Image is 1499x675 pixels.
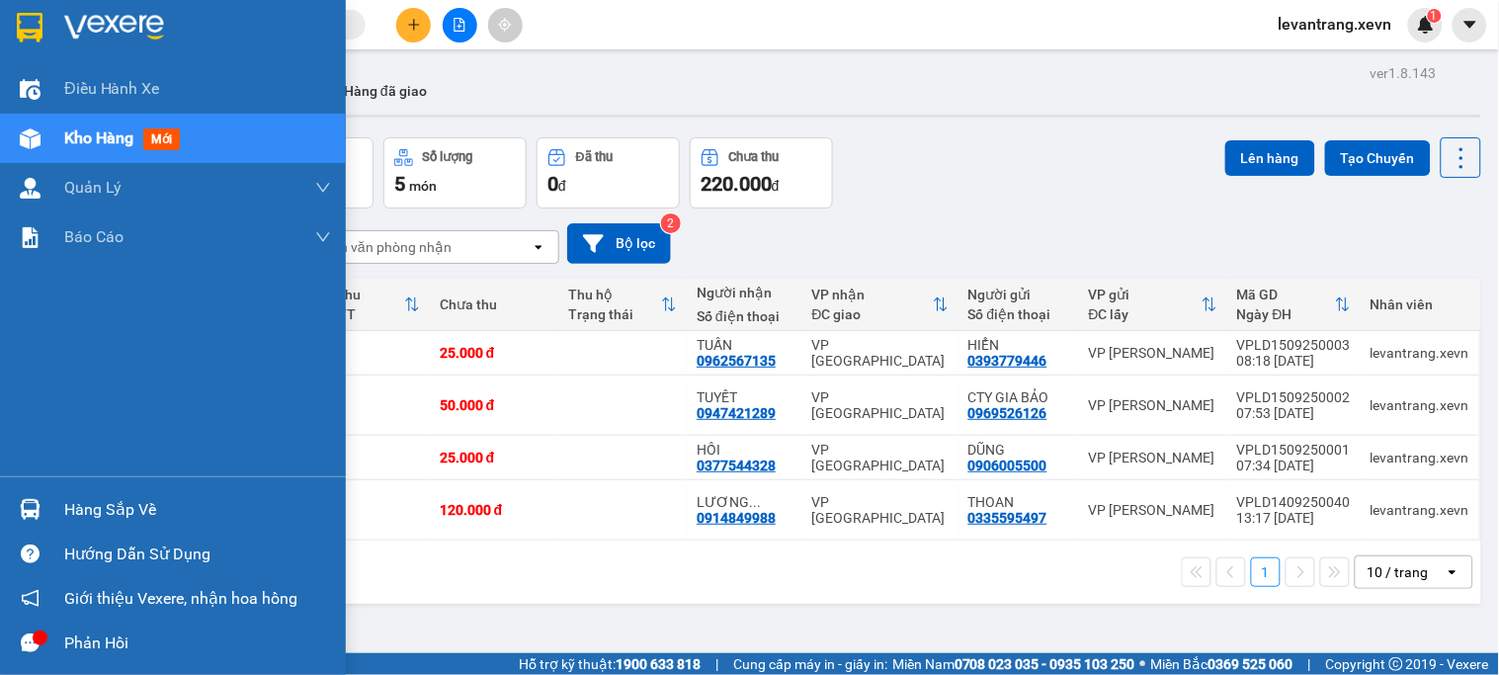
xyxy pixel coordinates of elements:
[396,8,431,42] button: plus
[1089,287,1202,302] div: VP gửi
[1237,353,1351,369] div: 08:18 [DATE]
[319,306,404,322] div: HTTT
[1237,442,1351,458] div: VPLD1509250001
[488,8,523,42] button: aim
[1251,557,1281,587] button: 1
[558,279,687,331] th: Toggle SortBy
[558,178,566,194] span: đ
[383,137,527,209] button: Số lượng5món
[1140,660,1146,668] span: ⚪️
[1089,397,1217,413] div: VP [PERSON_NAME]
[440,502,548,518] div: 120.000 đ
[315,237,452,257] div: Chọn văn phòng nhận
[968,442,1069,458] div: DŨNG
[64,495,331,525] div: Hàng sắp về
[64,76,160,101] span: Điều hành xe
[1371,502,1469,518] div: levantrang.xevn
[440,397,548,413] div: 50.000 đ
[697,494,791,510] div: LƯƠNG-HƯƠNG
[453,18,466,32] span: file-add
[1263,12,1408,37] span: levantrang.xevn
[812,494,949,526] div: VP [GEOGRAPHIC_DATA]
[567,223,671,264] button: Bộ lọc
[407,18,421,32] span: plus
[394,172,405,196] span: 5
[1428,9,1442,23] sup: 1
[21,633,40,652] span: message
[968,353,1047,369] div: 0393779446
[1389,657,1403,671] span: copyright
[1237,458,1351,473] div: 07:34 [DATE]
[20,128,41,149] img: warehouse-icon
[968,337,1069,353] div: HIỂN
[690,137,833,209] button: Chưa thu220.000đ
[328,67,443,115] button: Hàng đã giao
[576,150,613,164] div: Đã thu
[968,389,1069,405] div: CTY GIA BẢO
[968,287,1069,302] div: Người gửi
[1237,405,1351,421] div: 07:53 [DATE]
[968,458,1047,473] div: 0906005500
[1371,397,1469,413] div: levantrang.xevn
[64,224,124,249] span: Báo cáo
[772,178,780,194] span: đ
[64,540,331,569] div: Hướng dẫn sử dụng
[701,172,772,196] span: 220.000
[64,128,133,147] span: Kho hàng
[1431,9,1438,23] span: 1
[1208,656,1293,672] strong: 0369 525 060
[547,172,558,196] span: 0
[715,653,718,675] span: |
[697,389,791,405] div: TUYẾT
[519,653,701,675] span: Hỗ trợ kỹ thuật:
[409,178,437,194] span: món
[802,279,958,331] th: Toggle SortBy
[315,229,331,245] span: down
[319,287,404,302] div: Đã thu
[1445,564,1460,580] svg: open
[17,13,42,42] img: logo-vxr
[1237,389,1351,405] div: VPLD1509250002
[1453,8,1487,42] button: caret-down
[20,499,41,520] img: warehouse-icon
[812,306,933,322] div: ĐC giao
[892,653,1135,675] span: Miền Nam
[1461,16,1479,34] span: caret-down
[697,405,776,421] div: 0947421289
[968,510,1047,526] div: 0335595497
[1371,450,1469,465] div: levantrang.xevn
[1079,279,1227,331] th: Toggle SortBy
[20,79,41,100] img: warehouse-icon
[1237,337,1351,353] div: VPLD1509250003
[1089,345,1217,361] div: VP [PERSON_NAME]
[1089,450,1217,465] div: VP [PERSON_NAME]
[1237,494,1351,510] div: VPLD1409250040
[531,239,546,255] svg: open
[812,442,949,473] div: VP [GEOGRAPHIC_DATA]
[20,227,41,248] img: solution-icon
[697,308,791,324] div: Số điện thoại
[1371,62,1437,84] div: ver 1.8.143
[440,345,548,361] div: 25.000 đ
[697,458,776,473] div: 0377544328
[440,296,548,312] div: Chưa thu
[697,285,791,300] div: Người nhận
[968,306,1069,322] div: Số điện thoại
[1417,16,1435,34] img: icon-new-feature
[1371,296,1469,312] div: Nhân viên
[1368,562,1429,582] div: 10 / trang
[20,178,41,199] img: warehouse-icon
[1151,653,1293,675] span: Miền Bắc
[697,353,776,369] div: 0962567135
[64,629,331,658] div: Phản hồi
[309,279,430,331] th: Toggle SortBy
[812,337,949,369] div: VP [GEOGRAPHIC_DATA]
[1308,653,1311,675] span: |
[1237,306,1335,322] div: Ngày ĐH
[498,18,512,32] span: aim
[21,545,40,563] span: question-circle
[661,213,681,233] sup: 2
[1371,345,1469,361] div: levantrang.xevn
[537,137,680,209] button: Đã thu0đ
[1237,287,1335,302] div: Mã GD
